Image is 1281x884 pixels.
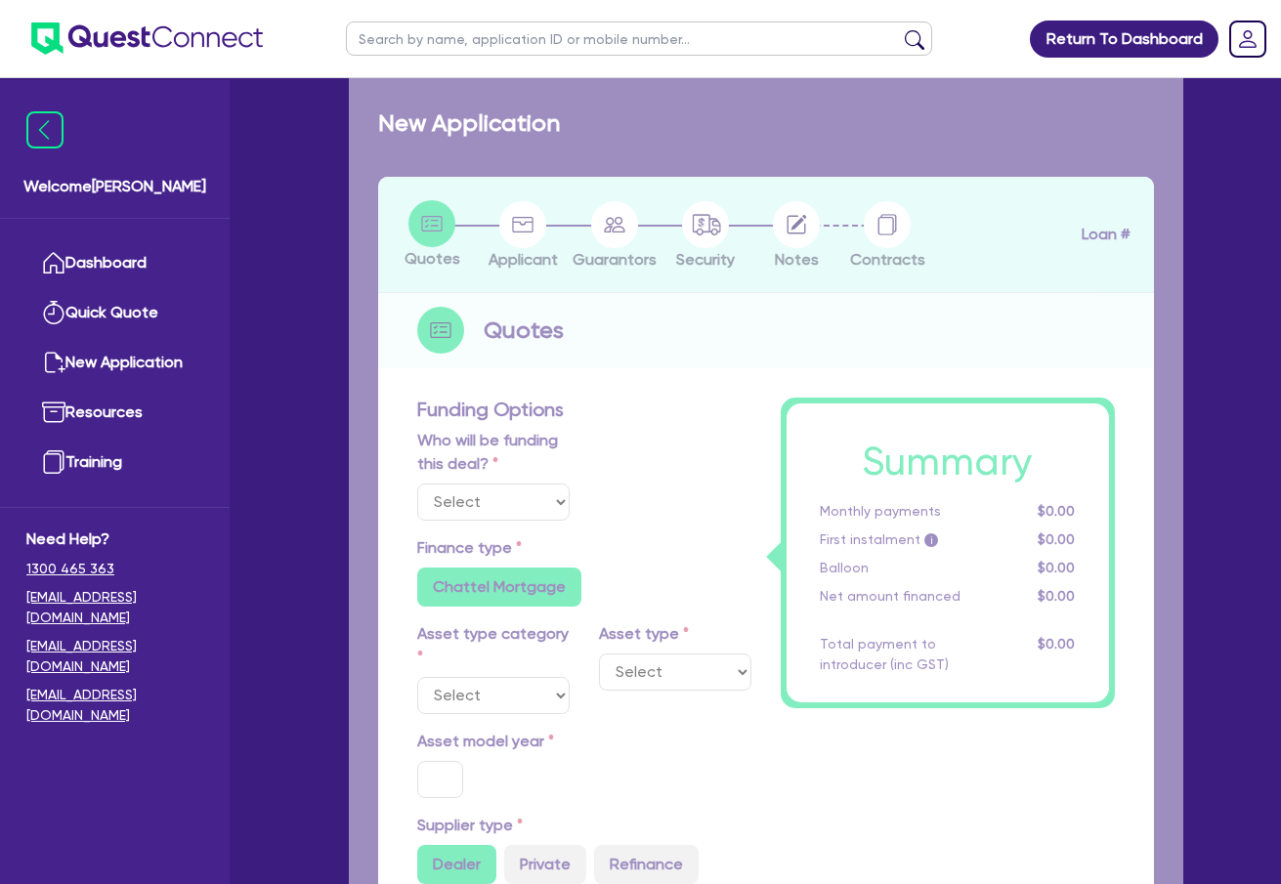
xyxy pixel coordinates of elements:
[26,685,203,726] a: [EMAIL_ADDRESS][DOMAIN_NAME]
[1222,14,1273,64] a: Dropdown toggle
[42,400,65,424] img: resources
[26,527,203,551] span: Need Help?
[26,561,114,576] tcxspan: Call 1300 465 363 via 3CX
[26,388,203,438] a: Resources
[26,636,203,677] a: [EMAIL_ADDRESS][DOMAIN_NAME]
[31,22,263,55] img: quest-connect-logo-blue
[26,288,203,338] a: Quick Quote
[42,450,65,474] img: training
[26,338,203,388] a: New Application
[26,587,203,628] a: [EMAIL_ADDRESS][DOMAIN_NAME]
[26,438,203,487] a: Training
[42,351,65,374] img: new-application
[346,21,932,56] input: Search by name, application ID or mobile number...
[26,238,203,288] a: Dashboard
[1030,21,1218,58] a: Return To Dashboard
[23,175,206,198] span: Welcome [PERSON_NAME]
[42,301,65,324] img: quick-quote
[26,111,64,148] img: icon-menu-close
